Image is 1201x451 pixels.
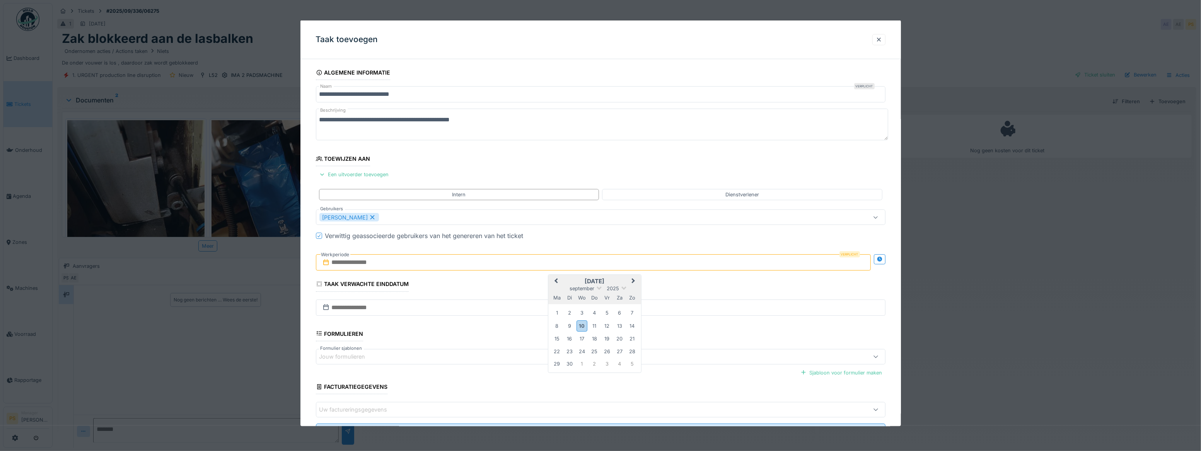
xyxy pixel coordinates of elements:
label: Beschrijving [319,106,348,115]
div: dinsdag [564,293,575,303]
div: Algemene informatie [316,67,391,80]
div: vrijdag [602,293,612,303]
div: Jouw formulieren [319,352,376,361]
div: Choose zondag 7 september 2025 [627,308,637,318]
div: Choose vrijdag 26 september 2025 [602,346,612,356]
div: Toewijzen aan [316,153,370,166]
div: Choose zaterdag 27 september 2025 [614,346,625,356]
label: Gebruikers [319,206,345,212]
div: Choose woensdag 3 september 2025 [577,308,587,318]
div: Intern [452,191,466,198]
div: Choose zondag 14 september 2025 [627,320,637,331]
div: Formulieren [316,328,363,341]
div: Choose woensdag 1 oktober 2025 [577,359,587,369]
div: Choose donderdag 25 september 2025 [589,346,600,356]
button: Next Month [628,276,640,288]
div: Choose zaterdag 6 september 2025 [614,308,625,318]
span: 2025 [607,285,619,291]
div: Choose donderdag 18 september 2025 [589,334,600,344]
div: Choose maandag 15 september 2025 [552,334,562,344]
div: Sjabloon voor formulier maken [797,367,885,378]
label: Werkperiode [321,250,350,259]
div: Choose vrijdag 5 september 2025 [602,308,612,318]
div: zondag [627,293,637,303]
label: Naam [319,83,334,90]
div: Choose zondag 21 september 2025 [627,334,637,344]
div: Uw factureringsgegevens [319,405,398,414]
div: donderdag [589,293,600,303]
div: Choose donderdag 2 oktober 2025 [589,359,600,369]
div: [PERSON_NAME] [319,213,379,221]
div: woensdag [577,293,587,303]
div: Choose woensdag 24 september 2025 [577,346,587,356]
h2: [DATE] [548,278,641,285]
div: Choose donderdag 4 september 2025 [589,308,600,318]
button: Previous Month [549,276,561,288]
div: Choose maandag 8 september 2025 [552,320,562,331]
div: Choose zondag 28 september 2025 [627,346,637,356]
div: Choose zaterdag 13 september 2025 [614,320,625,331]
div: Choose dinsdag 16 september 2025 [564,334,575,344]
span: september [570,285,595,291]
div: Choose zaterdag 20 september 2025 [614,334,625,344]
div: maandag [552,293,562,303]
div: Choose vrijdag 19 september 2025 [602,334,612,344]
div: Month september, 2025 [551,306,638,370]
div: Choose woensdag 10 september 2025 [577,320,587,331]
div: zaterdag [614,293,625,303]
div: Choose zaterdag 4 oktober 2025 [614,359,625,369]
div: Verwittig geassocieerde gebruikers van het genereren van het ticket [325,231,524,240]
div: Choose dinsdag 2 september 2025 [564,308,575,318]
div: Choose woensdag 17 september 2025 [577,334,587,344]
div: Choose maandag 1 september 2025 [552,308,562,318]
div: Choose vrijdag 12 september 2025 [602,320,612,331]
div: Choose maandag 29 september 2025 [552,359,562,369]
div: Taak verwachte einddatum [316,278,409,291]
div: Choose dinsdag 30 september 2025 [564,359,575,369]
div: Choose vrijdag 3 oktober 2025 [602,359,612,369]
div: Choose dinsdag 23 september 2025 [564,346,575,356]
div: Facturatiegegevens [316,381,388,394]
div: Dienstverlener [725,191,759,198]
div: Choose donderdag 11 september 2025 [589,320,600,331]
div: Choose maandag 22 september 2025 [552,346,562,356]
label: Formulier sjablonen [319,345,364,351]
div: Verplicht [839,251,860,257]
div: Choose dinsdag 9 september 2025 [564,320,575,331]
div: Een uitvoerder toevoegen [316,169,392,180]
div: Choose zondag 5 oktober 2025 [627,359,637,369]
h3: Taak toevoegen [316,35,378,44]
div: Verplicht [854,83,875,89]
